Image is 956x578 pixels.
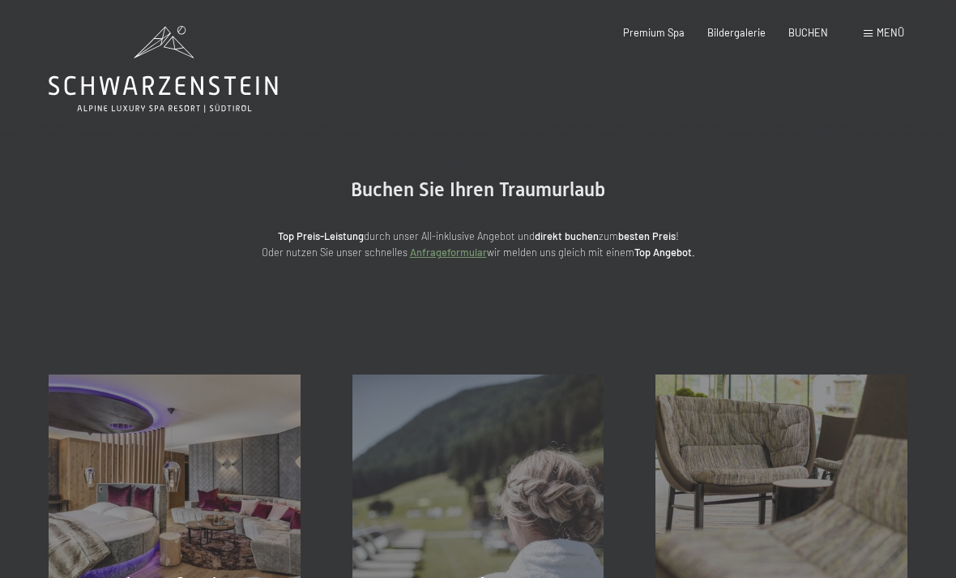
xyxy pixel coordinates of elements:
strong: Top Angebot. [634,246,695,259]
a: Anfrageformular [410,246,487,259]
span: Menü [877,26,904,39]
strong: besten Preis [618,229,676,242]
a: BUCHEN [788,26,828,39]
strong: direkt buchen [535,229,599,242]
span: Buchen Sie Ihren Traumurlaub [351,178,605,201]
strong: Top Preis-Leistung [278,229,364,242]
a: Bildergalerie [707,26,766,39]
p: durch unser All-inklusive Angebot und zum ! Oder nutzen Sie unser schnelles wir melden uns gleich... [154,228,802,261]
a: Premium Spa [623,26,685,39]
